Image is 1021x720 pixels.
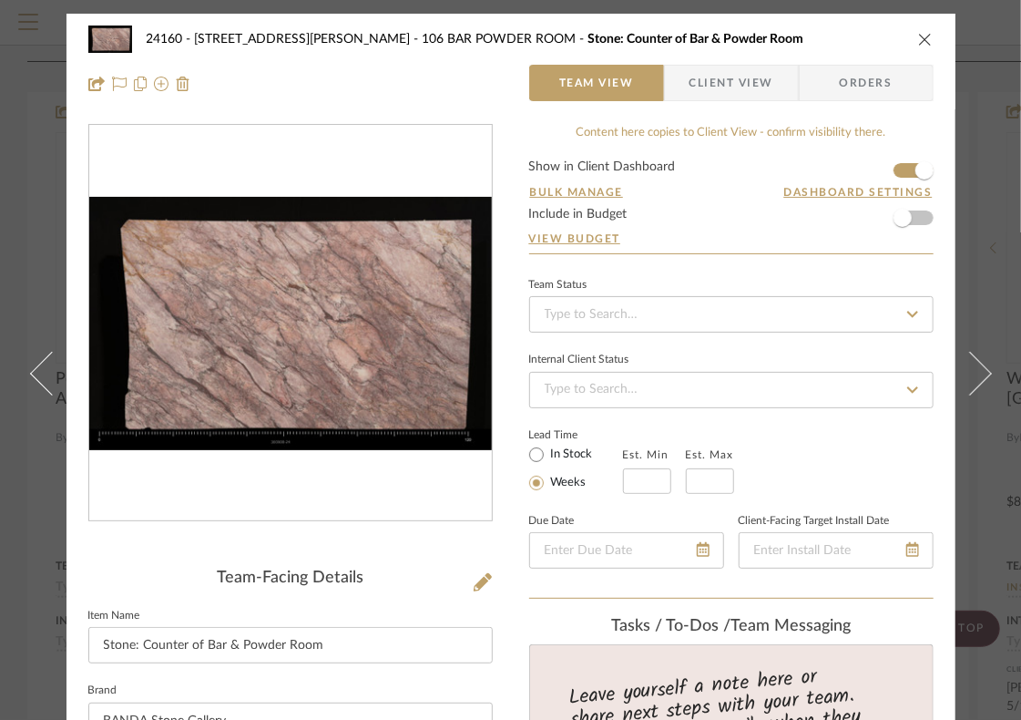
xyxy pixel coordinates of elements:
button: close [917,31,934,47]
button: Bulk Manage [529,184,625,201]
div: team Messaging [529,617,934,637]
label: Weeks [547,475,587,491]
label: Item Name [88,612,140,621]
input: Enter Install Date [739,532,934,569]
div: Team-Facing Details [88,569,493,589]
label: In Stock [547,447,593,463]
input: Type to Search… [529,372,934,408]
label: Brand [88,686,117,695]
div: 0 [89,197,492,451]
label: Client-Facing Target Install Date [739,517,890,526]
span: Orders [820,65,913,101]
label: Est. Min [623,448,669,461]
img: Remove from project [176,77,190,91]
label: Est. Max [686,448,734,461]
img: 0e93e6be-7009-40d6-ba02-d07b0bd7b927_48x40.jpg [88,21,132,57]
div: Internal Client Status [529,355,629,365]
img: 0e93e6be-7009-40d6-ba02-d07b0bd7b927_436x436.jpg [89,197,492,451]
mat-radio-group: Select item type [529,443,623,494]
a: View Budget [529,231,934,246]
span: 106 BAR POWDER ROOM [423,33,588,46]
input: Type to Search… [529,296,934,333]
span: 24160 - [STREET_ADDRESS][PERSON_NAME] [147,33,423,46]
input: Enter Item Name [88,627,493,663]
div: Team Status [529,281,587,290]
span: Tasks / To-Dos / [611,618,730,634]
span: Client View [689,65,773,101]
span: Team View [559,65,634,101]
button: Dashboard Settings [783,184,934,201]
label: Due Date [529,517,575,526]
label: Lead Time [529,427,623,443]
div: Content here copies to Client View - confirm visibility there. [529,124,934,142]
input: Enter Due Date [529,532,724,569]
span: Stone: Counter of Bar & Powder Room [588,33,804,46]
